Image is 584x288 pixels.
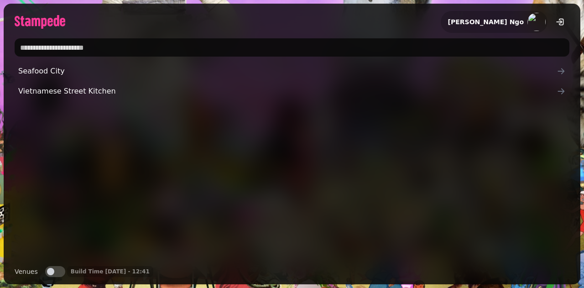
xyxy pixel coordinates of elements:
a: Vietnamese Street Kitchen [15,82,569,100]
button: logout [551,13,569,31]
span: Vietnamese Street Kitchen [18,86,557,97]
img: aHR0cHM6Ly93d3cuZ3JhdmF0YXIuY29tL2F2YXRhci85Yzc2YTcwMmRjNzcwMTZiYzk0N2UwMzg2MGM4ZDQ4Yj9zPTE1MCZkP... [527,13,546,31]
label: Venues [15,266,38,277]
span: Seafood City [18,66,557,77]
a: Seafood City [15,62,569,80]
p: Build Time [DATE] - 12:41 [71,268,150,275]
img: logo [15,15,65,29]
h2: [PERSON_NAME] Ngo [448,17,524,26]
